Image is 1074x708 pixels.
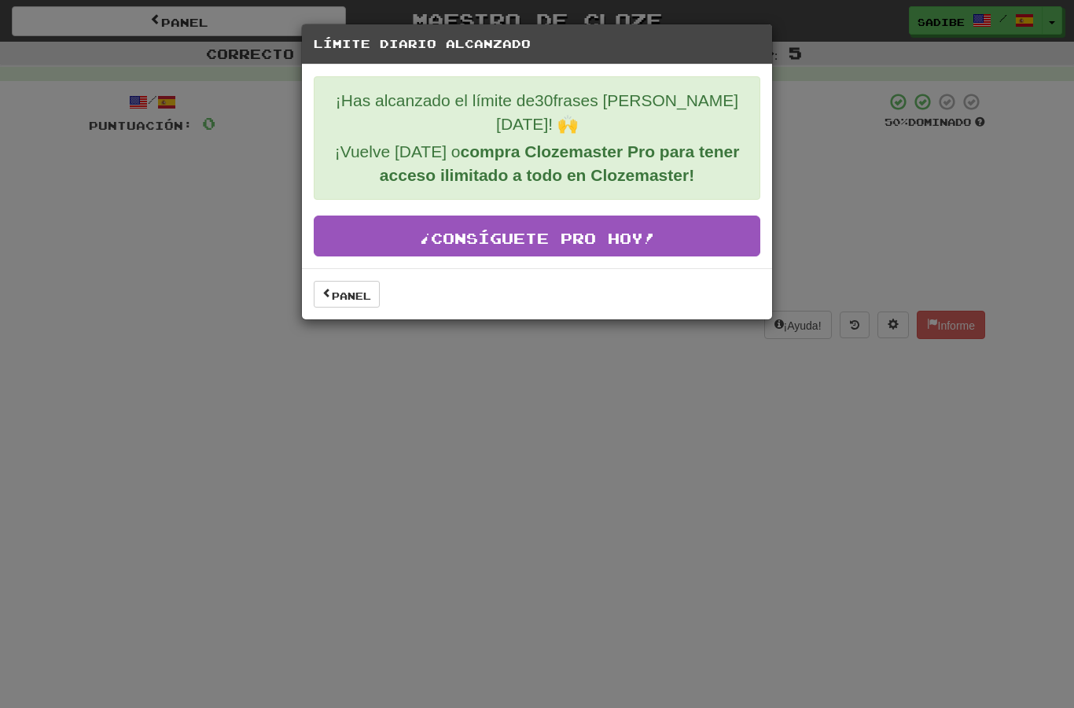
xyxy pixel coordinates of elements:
[535,91,553,109] font: 30
[335,142,461,160] font: ¡Vuelve [DATE] o
[332,290,371,301] font: Panel
[314,281,380,308] a: Panel
[336,91,535,109] font: ¡Has alcanzado el límite de
[314,216,760,256] a: ¡Consíguete Pro hoy!
[314,37,531,50] font: Límite diario alcanzado
[419,230,655,247] font: ¡Consíguete Pro hoy!
[496,91,738,133] font: frases [PERSON_NAME][DATE]! 🙌
[380,142,739,184] font: compra Clozemaster Pro para tener acceso ilimitado a todo en Clozemaster!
